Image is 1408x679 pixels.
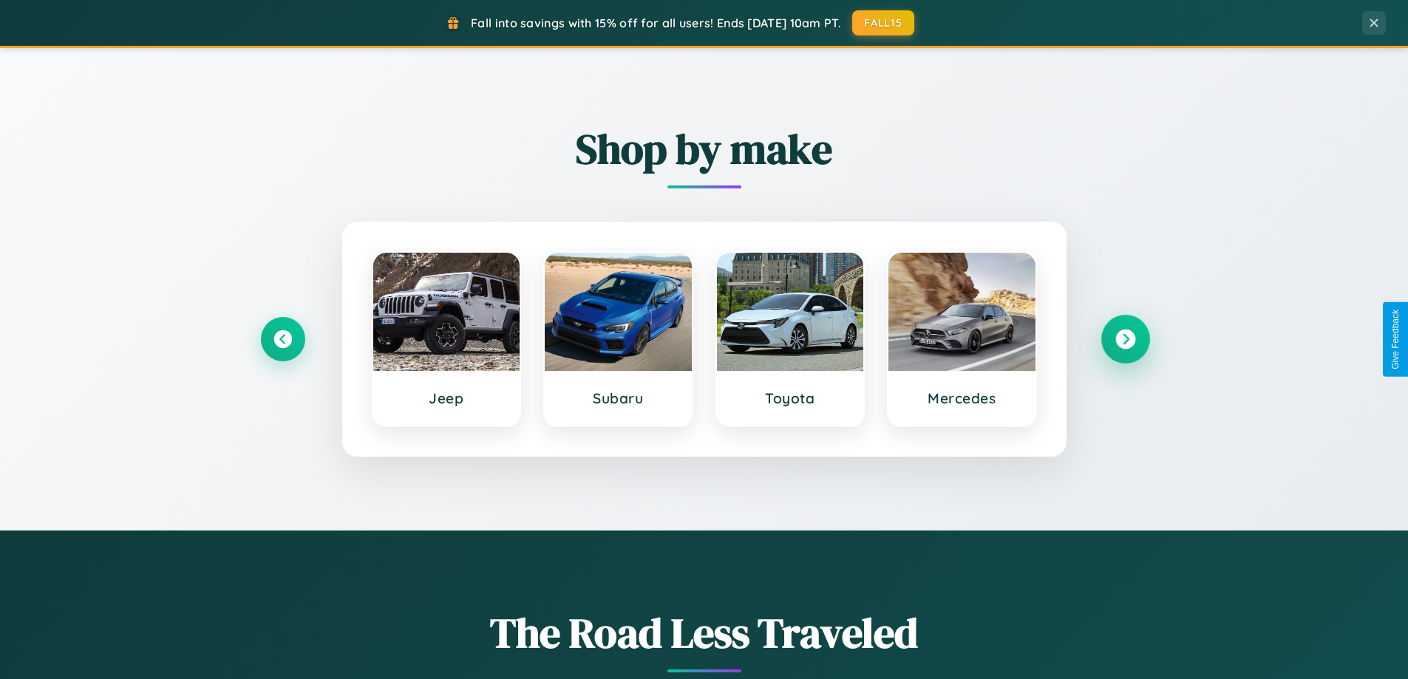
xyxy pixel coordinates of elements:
[261,604,1148,661] h1: The Road Less Traveled
[1390,310,1401,369] div: Give Feedback
[471,16,841,30] span: Fall into savings with 15% off for all users! Ends [DATE] 10am PT.
[261,120,1148,177] h2: Shop by make
[903,389,1021,407] h3: Mercedes
[732,389,849,407] h3: Toyota
[388,389,506,407] h3: Jeep
[560,389,677,407] h3: Subaru
[852,10,914,35] button: FALL15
